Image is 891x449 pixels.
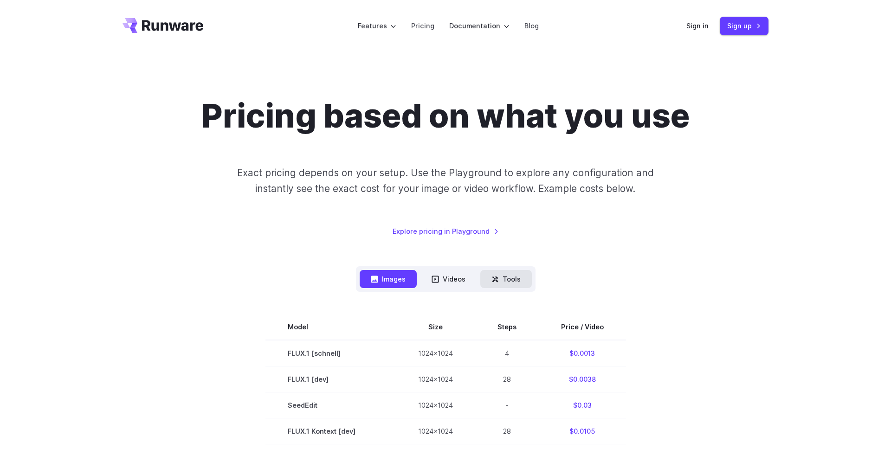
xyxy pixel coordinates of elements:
[524,20,539,31] a: Blog
[539,366,626,392] td: $0.0038
[475,392,539,418] td: -
[475,418,539,444] td: 28
[686,20,709,31] a: Sign in
[201,96,690,135] h1: Pricing based on what you use
[539,314,626,340] th: Price / Video
[220,165,671,196] p: Exact pricing depends on your setup. Use the Playground to explore any configuration and instantl...
[396,418,475,444] td: 1024x1024
[411,20,434,31] a: Pricing
[265,314,396,340] th: Model
[396,366,475,392] td: 1024x1024
[449,20,510,31] label: Documentation
[265,366,396,392] td: FLUX.1 [dev]
[393,226,499,237] a: Explore pricing in Playground
[720,17,768,35] a: Sign up
[539,392,626,418] td: $0.03
[265,392,396,418] td: SeedEdit
[420,270,477,288] button: Videos
[265,340,396,366] td: FLUX.1 [schnell]
[123,18,203,33] a: Go to /
[265,418,396,444] td: FLUX.1 Kontext [dev]
[396,392,475,418] td: 1024x1024
[539,340,626,366] td: $0.0013
[396,340,475,366] td: 1024x1024
[475,340,539,366] td: 4
[475,314,539,340] th: Steps
[480,270,532,288] button: Tools
[360,270,417,288] button: Images
[539,418,626,444] td: $0.0105
[358,20,396,31] label: Features
[396,314,475,340] th: Size
[475,366,539,392] td: 28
